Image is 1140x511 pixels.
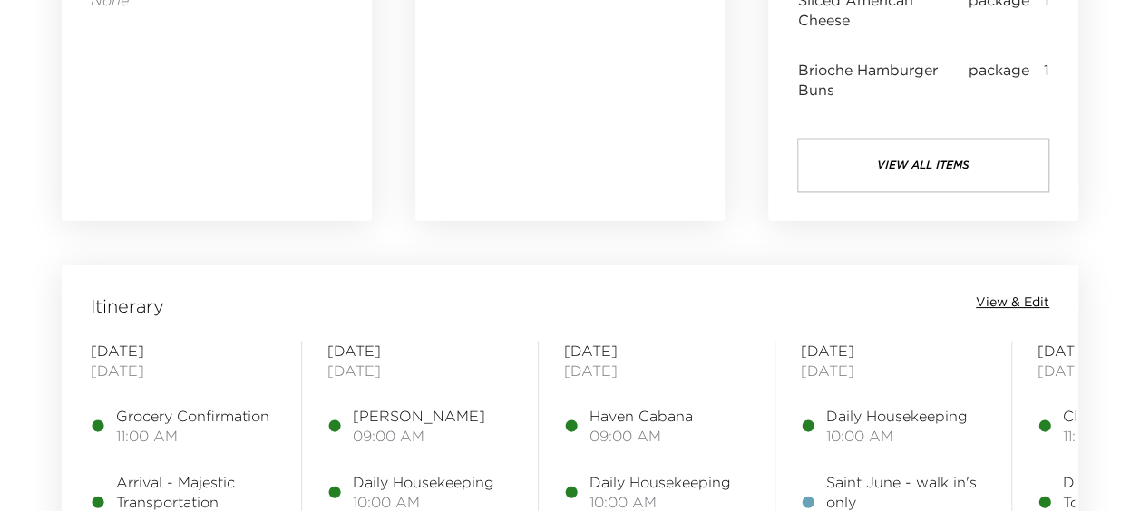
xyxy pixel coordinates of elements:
span: [DATE] [327,341,512,361]
span: [PERSON_NAME] [353,406,485,426]
span: Grocery Confirmation [116,406,269,426]
span: Daily Housekeeping [589,472,731,492]
span: 09:00 AM [353,426,485,446]
span: 10:00 AM [826,426,968,446]
span: [DATE] [564,361,749,381]
span: [DATE] [91,341,276,361]
span: package [969,60,1029,101]
span: [DATE] [801,341,986,361]
span: [DATE] [91,361,276,381]
span: [DATE] [327,361,512,381]
span: Daily Housekeeping [826,406,968,426]
span: Haven Cabana [589,406,693,426]
span: Daily Housekeeping [353,472,494,492]
span: [DATE] [801,361,986,381]
span: 1 [1044,60,1049,101]
span: 09:00 AM [589,426,693,446]
button: View & Edit [976,294,1049,312]
span: 11:00 AM [116,426,269,446]
span: Itinerary [91,294,164,319]
span: Brioche Hamburger Buns [797,60,969,101]
span: [DATE] [564,341,749,361]
button: view all items [797,138,1049,192]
